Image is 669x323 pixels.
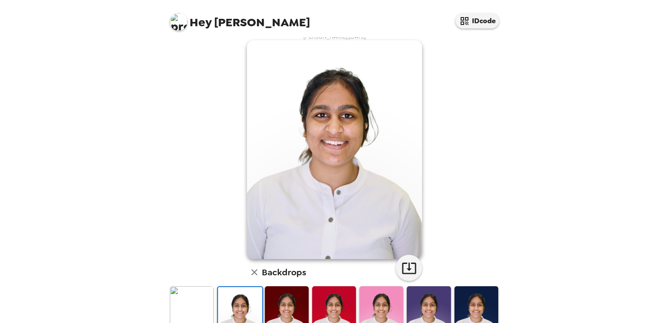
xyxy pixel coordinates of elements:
button: IDcode [455,13,499,28]
span: Hey [190,14,211,30]
span: [PERSON_NAME] [170,9,310,28]
h6: Backdrops [262,265,306,279]
img: profile pic [170,13,187,31]
img: user [247,40,422,259]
